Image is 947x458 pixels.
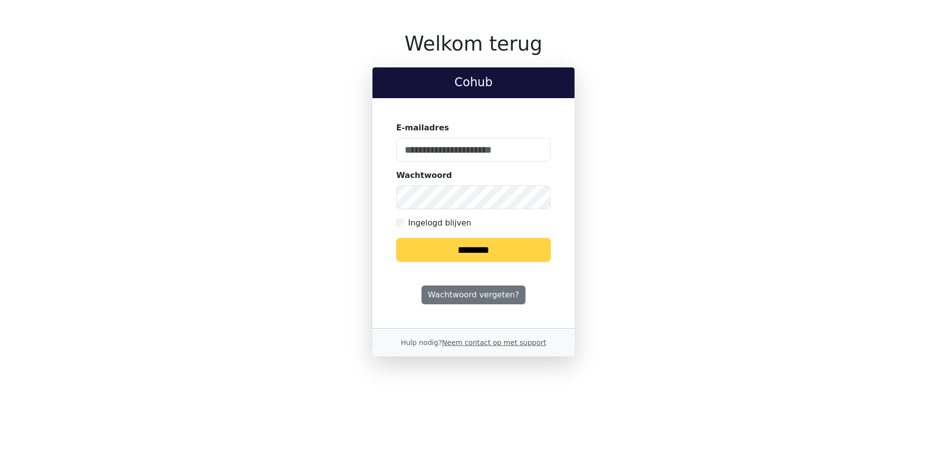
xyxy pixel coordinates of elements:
label: E-mailadres [396,122,449,134]
h2: Cohub [380,75,567,90]
small: Hulp nodig? [401,339,546,346]
label: Ingelogd blijven [408,217,471,229]
label: Wachtwoord [396,170,452,181]
a: Wachtwoord vergeten? [421,286,526,304]
h1: Welkom terug [372,32,575,56]
a: Neem contact op met support [442,339,546,346]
